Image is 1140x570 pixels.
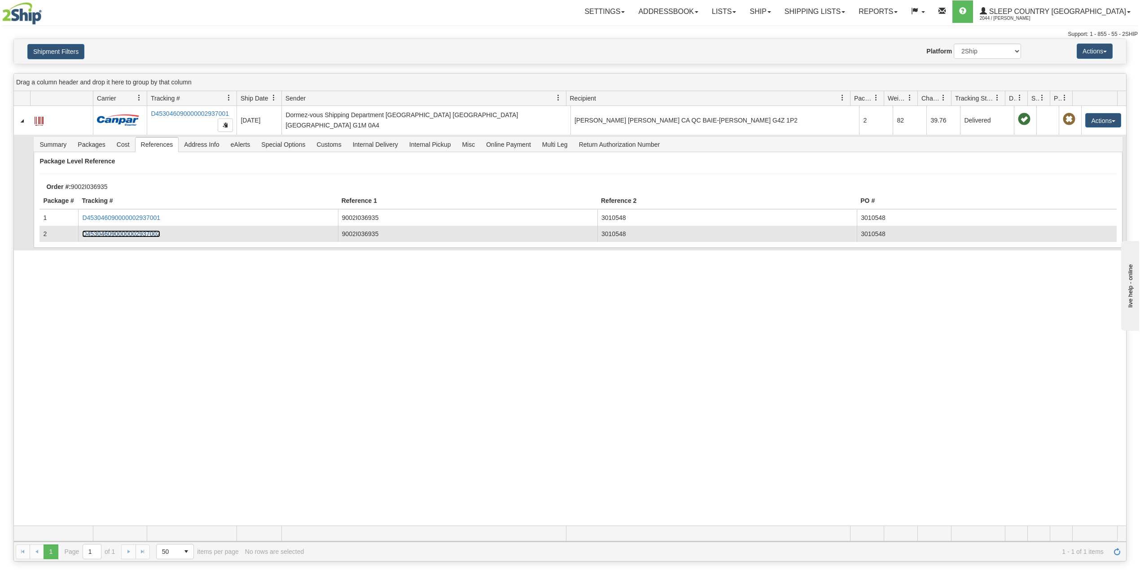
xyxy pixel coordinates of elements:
[705,0,743,23] a: Lists
[1035,90,1050,105] a: Shipment Issues filter column settings
[338,226,597,242] td: 9002I036935
[1057,90,1072,105] a: Pickup Status filter column settings
[404,137,456,152] span: Internal Pickup
[35,113,44,127] a: Label
[347,137,403,152] span: Internal Delivery
[1085,113,1121,127] button: Actions
[902,90,917,105] a: Weight filter column settings
[179,137,225,152] span: Address Info
[311,137,346,152] span: Customs
[97,114,139,126] img: 14 - Canpar
[7,8,83,14] div: live help - online
[1031,94,1039,103] span: Shipment Issues
[241,94,268,103] span: Ship Date
[1110,544,1124,559] a: Refresh
[973,0,1137,23] a: Sleep Country [GEOGRAPHIC_DATA] 2044 / [PERSON_NAME]
[570,94,596,103] span: Recipient
[39,210,78,226] td: 1
[82,230,160,237] a: D453046090000002937002
[39,158,115,165] strong: Package Level Reference
[266,90,281,105] a: Ship Date filter column settings
[537,137,573,152] span: Multi Leg
[926,106,960,135] td: 39.76
[631,0,705,23] a: Addressbook
[868,90,884,105] a: Packages filter column settings
[456,137,480,152] span: Misc
[1012,90,1027,105] a: Delivery Status filter column settings
[980,14,1047,23] span: 2044 / [PERSON_NAME]
[237,106,281,135] td: [DATE]
[857,193,1116,210] th: PO #
[39,183,1130,190] div: 9002I036935
[990,90,1005,105] a: Tracking Status filter column settings
[854,94,873,103] span: Packages
[926,47,952,56] label: Platform
[1077,44,1113,59] button: Actions
[218,118,233,132] button: Copy to clipboard
[481,137,536,152] span: Online Payment
[78,193,338,210] th: Tracking #
[44,544,58,559] span: Page 1
[221,90,237,105] a: Tracking # filter column settings
[597,193,857,210] th: Reference 2
[65,544,115,559] span: Page of 1
[338,210,597,226] td: 9002I036935
[72,137,110,152] span: Packages
[893,106,926,135] td: 82
[14,74,1126,91] div: grid grouping header
[281,106,570,135] td: Dormez-vous Shipping Department [GEOGRAPHIC_DATA] [GEOGRAPHIC_DATA] [GEOGRAPHIC_DATA] G1M 0A4
[97,94,116,103] span: Carrier
[151,110,229,117] a: D453046090000002937001
[1009,94,1017,103] span: Delivery Status
[132,90,147,105] a: Carrier filter column settings
[578,0,631,23] a: Settings
[1063,113,1075,126] span: Pickup Not Assigned
[136,137,179,152] span: References
[743,0,777,23] a: Ship
[151,94,180,103] span: Tracking #
[39,193,78,210] th: Package #
[551,90,566,105] a: Sender filter column settings
[82,214,160,221] a: D453046090000002937001
[987,8,1126,15] span: Sleep Country [GEOGRAPHIC_DATA]
[778,0,852,23] a: Shipping lists
[285,94,306,103] span: Sender
[597,210,857,226] td: 3010548
[39,226,78,242] td: 2
[111,137,135,152] span: Cost
[570,106,859,135] td: [PERSON_NAME] [PERSON_NAME] CA QC BAIE-[PERSON_NAME] G4Z 1P2
[835,90,850,105] a: Recipient filter column settings
[46,183,70,190] strong: Order #:
[852,0,904,23] a: Reports
[859,106,893,135] td: 2
[1119,239,1139,331] iframe: chat widget
[338,193,597,210] th: Reference 1
[2,31,1138,38] div: Support: 1 - 855 - 55 - 2SHIP
[225,137,256,152] span: eAlerts
[1054,94,1061,103] span: Pickup Status
[857,210,1116,226] td: 3010548
[888,94,907,103] span: Weight
[18,116,26,125] a: Collapse
[27,44,84,59] button: Shipment Filters
[34,137,72,152] span: Summary
[921,94,940,103] span: Charge
[597,226,857,242] td: 3010548
[156,544,239,559] span: items per page
[156,544,194,559] span: Page sizes drop down
[245,548,304,555] div: No rows are selected
[162,547,174,556] span: 50
[936,90,951,105] a: Charge filter column settings
[179,544,193,559] span: select
[256,137,311,152] span: Special Options
[955,94,994,103] span: Tracking Status
[1018,113,1030,126] span: On time
[2,2,42,25] img: logo2044.jpg
[310,548,1104,555] span: 1 - 1 of 1 items
[857,226,1116,242] td: 3010548
[574,137,666,152] span: Return Authorization Number
[960,106,1014,135] td: Delivered
[83,544,101,559] input: Page 1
